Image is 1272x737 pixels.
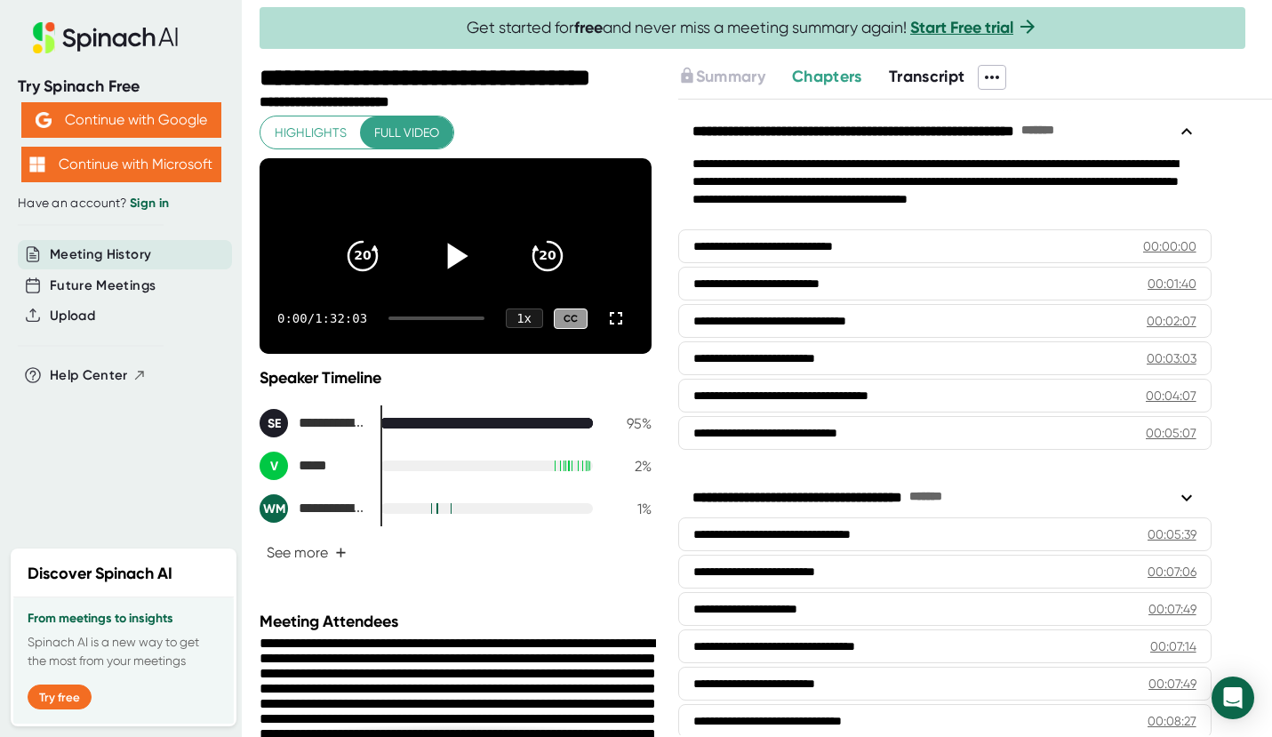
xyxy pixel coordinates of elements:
button: Help Center [50,365,147,386]
button: Highlights [260,116,361,149]
a: Sign in [130,196,169,211]
div: 00:03:03 [1147,349,1196,367]
div: 1 % [607,501,652,517]
button: Chapters [792,65,862,89]
div: V [260,452,288,480]
button: Future Meetings [50,276,156,296]
div: Speaker Timeline [260,368,652,388]
div: SE [260,409,288,437]
div: 00:07:49 [1148,600,1196,618]
div: 00:05:39 [1148,525,1196,543]
div: Will Foret | Spot Migration [260,494,366,523]
button: Meeting History [50,244,151,265]
p: Spinach AI is a new way to get the most from your meetings [28,633,220,670]
span: + [335,546,347,560]
span: Chapters [792,67,862,86]
div: 00:07:49 [1148,675,1196,693]
div: 00:01:40 [1148,275,1196,292]
button: See more+ [260,537,354,568]
button: Full video [360,116,453,149]
div: Upgrade to access [678,65,792,90]
div: 95 % [607,415,652,432]
span: Summary [696,67,765,86]
button: Try free [28,685,92,709]
h3: From meetings to insights [28,612,220,626]
span: Help Center [50,365,128,386]
span: Transcript [889,67,965,86]
span: Get started for and never miss a meeting summary again! [467,18,1038,38]
div: 00:07:06 [1148,563,1196,581]
div: 00:05:07 [1146,424,1196,442]
a: Start Free trial [910,18,1013,37]
button: Upload [50,306,95,326]
div: 00:07:14 [1150,637,1196,655]
div: Open Intercom Messenger [1212,677,1254,719]
div: 00:02:07 [1147,312,1196,330]
div: Meeting Attendees [260,612,656,631]
div: 1 x [506,308,543,328]
button: Continue with Google [21,102,221,138]
b: free [574,18,603,37]
div: 2 % [607,458,652,475]
button: Continue with Microsoft [21,147,221,182]
div: 00:04:07 [1146,387,1196,405]
div: Try Spinach Free [18,76,224,97]
h2: Discover Spinach AI [28,562,172,586]
button: Transcript [889,65,965,89]
div: Have an account? [18,196,224,212]
span: Full video [374,122,439,144]
div: WM [260,494,288,523]
button: Summary [678,65,765,89]
img: Aehbyd4JwY73AAAAAElFTkSuQmCC [36,112,52,128]
div: 00:00:00 [1143,237,1196,255]
div: Scott Empringham [260,409,366,437]
div: 00:08:27 [1148,712,1196,730]
div: CC [554,308,588,329]
span: Highlights [275,122,347,144]
div: 0:00 / 1:32:03 [277,311,367,325]
div: Vansh [260,452,366,480]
